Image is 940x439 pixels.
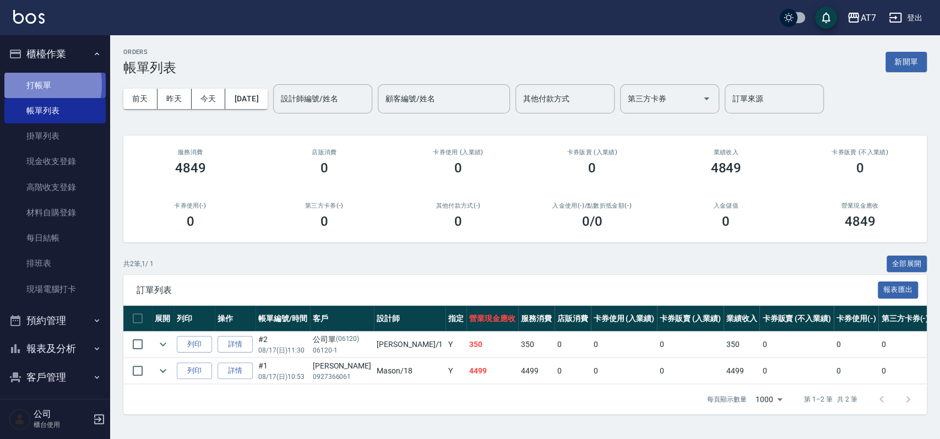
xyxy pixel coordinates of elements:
th: 業績收入 [724,306,760,332]
td: 4499 [518,358,555,384]
h3: 服務消費 [137,149,244,156]
th: 卡券販賣 (入業績) [657,306,724,332]
button: 報表匯出 [878,281,919,299]
h3: 0 [588,160,596,176]
td: 0 [591,358,658,384]
h2: 入金儲值 [672,202,780,209]
h3: 0 /0 [582,214,602,229]
button: save [815,7,837,29]
a: 每日結帳 [4,225,106,251]
button: 登出 [884,8,927,28]
th: 操作 [215,306,256,332]
p: 08/17 (日) 10:53 [258,372,307,382]
h2: 卡券販賣 (入業績) [538,149,645,156]
a: 打帳單 [4,73,106,98]
h2: 業績收入 [672,149,780,156]
td: [PERSON_NAME] /1 [374,332,445,357]
td: 0 [657,358,724,384]
td: 0 [878,332,931,357]
h3: 0 [454,160,462,176]
td: 350 [518,332,555,357]
h2: 卡券販賣 (不入業績) [806,149,914,156]
h2: 入金使用(-) /點數折抵金額(-) [538,202,645,209]
a: 排班表 [4,251,106,276]
button: 列印 [177,362,212,380]
h3: 4849 [844,214,875,229]
div: [PERSON_NAME] [313,360,371,372]
button: 櫃檯作業 [4,40,106,68]
td: 0 [878,358,931,384]
button: 報表及分析 [4,334,106,363]
h3: 0 [856,160,863,176]
th: 設計師 [374,306,445,332]
th: 營業現金應收 [466,306,518,332]
div: 1000 [751,384,786,414]
button: 預約管理 [4,306,106,335]
td: 350 [466,332,518,357]
h3: 帳單列表 [123,60,176,75]
td: 0 [759,332,833,357]
button: 前天 [123,89,157,109]
p: (06120) [336,334,360,345]
th: 展開 [152,306,174,332]
button: [DATE] [225,89,267,109]
a: 高階收支登錄 [4,175,106,200]
td: 0 [834,332,879,357]
h3: 4849 [710,160,741,176]
th: 指定 [445,306,466,332]
td: Y [445,332,466,357]
h3: 0 [187,214,194,229]
img: Person [9,408,31,430]
h2: 其他付款方式(-) [404,202,512,209]
a: 詳情 [218,336,253,353]
td: Y [445,358,466,384]
button: expand row [155,336,171,353]
div: AT7 [860,11,876,25]
h2: 卡券使用(-) [137,202,244,209]
a: 掛單列表 [4,123,106,149]
h5: 公司 [34,409,90,420]
p: 櫃台使用 [34,420,90,430]
p: 共 2 筆, 1 / 1 [123,259,154,269]
td: 0 [657,332,724,357]
button: 新開單 [885,52,927,72]
td: Mason /18 [374,358,445,384]
td: 0 [555,358,591,384]
a: 報表匯出 [878,284,919,295]
button: 客戶管理 [4,363,106,392]
div: 公司單 [313,334,371,345]
td: 4499 [724,358,760,384]
p: 08/17 (日) 11:30 [258,345,307,355]
td: 0 [591,332,658,357]
td: 0 [834,358,879,384]
th: 店販消費 [555,306,591,332]
td: #1 [256,358,310,384]
th: 卡券使用 (入業績) [591,306,658,332]
th: 帳單編號/時間 [256,306,310,332]
a: 現場電腦打卡 [4,277,106,302]
td: 4499 [466,358,518,384]
td: 0 [555,332,591,357]
td: 350 [724,332,760,357]
a: 詳情 [218,362,253,380]
span: 訂單列表 [137,285,878,296]
button: 昨天 [157,89,192,109]
h2: 第三方卡券(-) [270,202,378,209]
h3: 0 [320,160,328,176]
a: 帳單列表 [4,98,106,123]
th: 客戶 [310,306,374,332]
h3: 0 [320,214,328,229]
th: 服務消費 [518,306,555,332]
td: 0 [759,358,833,384]
button: 全部展開 [887,256,927,273]
td: #2 [256,332,310,357]
h2: 卡券使用 (入業績) [404,149,512,156]
img: Logo [13,10,45,24]
h3: 4849 [175,160,206,176]
a: 現金收支登錄 [4,149,106,174]
h2: ORDERS [123,48,176,56]
p: 0927366061 [313,372,371,382]
button: AT7 [843,7,880,29]
button: 今天 [192,89,226,109]
th: 卡券販賣 (不入業績) [759,306,833,332]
